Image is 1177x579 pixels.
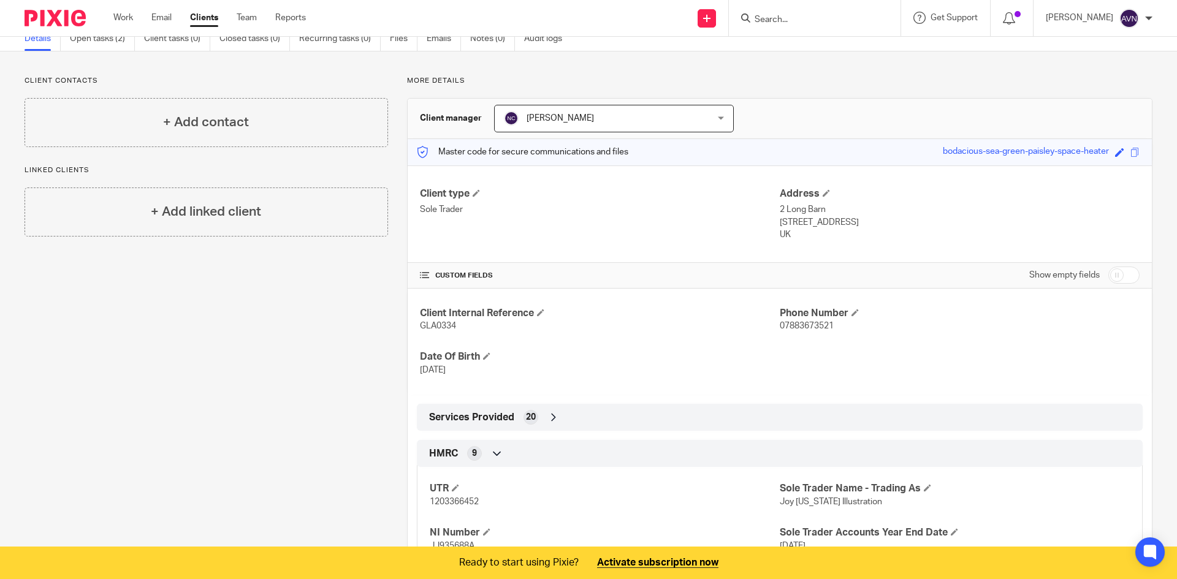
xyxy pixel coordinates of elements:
[524,27,571,51] a: Audit logs
[753,15,864,26] input: Search
[420,187,780,200] h4: Client type
[780,216,1140,229] p: [STREET_ADDRESS]
[780,542,806,550] span: [DATE]
[780,498,882,506] span: Joy [US_STATE] Illustration
[151,12,172,24] a: Email
[420,307,780,320] h4: Client Internal Reference
[420,322,456,330] span: GLA0334
[70,27,135,51] a: Open tasks (2)
[275,12,306,24] a: Reports
[427,27,461,51] a: Emails
[430,542,474,550] span: JJ935688A
[780,322,834,330] span: 07883673521
[420,366,446,374] span: [DATE]
[219,27,290,51] a: Closed tasks (0)
[504,111,519,126] img: svg%3E
[931,13,978,22] span: Get Support
[25,165,388,175] p: Linked clients
[407,76,1152,86] p: More details
[780,187,1140,200] h4: Address
[299,27,381,51] a: Recurring tasks (0)
[527,114,594,123] span: [PERSON_NAME]
[429,447,458,460] span: HMRC
[190,12,218,24] a: Clients
[151,202,261,221] h4: + Add linked client
[420,112,482,124] h3: Client manager
[430,482,780,495] h4: UTR
[25,76,388,86] p: Client contacts
[420,271,780,281] h4: CUSTOM FIELDS
[472,447,477,460] span: 9
[144,27,210,51] a: Client tasks (0)
[429,411,514,424] span: Services Provided
[1119,9,1139,28] img: svg%3E
[25,27,61,51] a: Details
[390,27,417,51] a: Files
[470,27,515,51] a: Notes (0)
[420,350,780,363] h4: Date Of Birth
[780,526,1130,539] h4: Sole Trader Accounts Year End Date
[943,145,1109,159] div: bodacious-sea-green-paisley-space-heater
[1029,269,1100,281] label: Show empty fields
[780,307,1140,320] h4: Phone Number
[526,411,536,423] span: 20
[780,482,1130,495] h4: Sole Trader Name - Trading As
[780,203,1140,216] p: 2 Long Barn
[420,203,780,216] p: Sole Trader
[780,229,1140,241] p: UK
[417,146,628,158] p: Master code for secure communications and files
[430,498,479,506] span: 1203366452
[163,113,249,132] h4: + Add contact
[1046,12,1113,24] p: [PERSON_NAME]
[113,12,133,24] a: Work
[25,10,86,26] img: Pixie
[430,526,780,539] h4: NI Number
[237,12,257,24] a: Team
